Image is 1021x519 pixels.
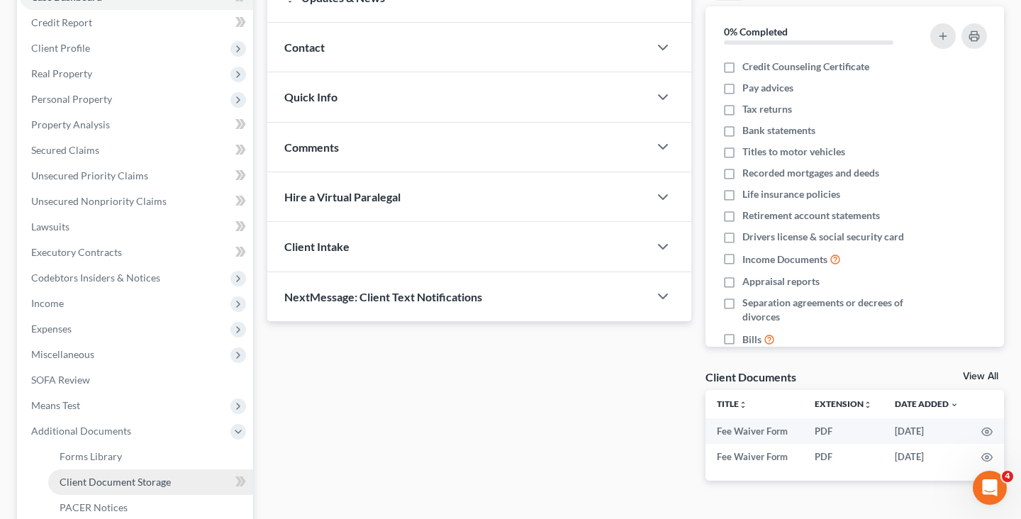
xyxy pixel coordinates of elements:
span: Contact [284,40,325,54]
a: Date Added expand_more [895,398,959,409]
span: Bills [742,333,761,347]
span: Client Intake [284,240,350,253]
a: Unsecured Nonpriority Claims [20,189,253,214]
span: Bank statements [742,123,815,138]
span: Comments [284,140,339,154]
span: Miscellaneous [31,348,94,360]
span: Tax returns [742,102,792,116]
a: Forms Library [48,444,253,469]
span: SOFA Review [31,374,90,386]
span: Additional Documents [31,425,131,437]
a: Credit Report [20,10,253,35]
strong: 0% Completed [724,26,788,38]
span: Quick Info [284,90,337,104]
span: Credit Counseling Certificate [742,60,869,74]
td: Fee Waiver Form [705,444,803,469]
span: Forms Library [60,450,122,462]
i: unfold_more [864,401,872,409]
td: Fee Waiver Form [705,418,803,444]
span: Credit Report [31,16,92,28]
a: Secured Claims [20,138,253,163]
span: Retirement account statements [742,208,880,223]
span: Secured Claims [31,144,99,156]
span: Means Test [31,399,80,411]
a: View All [963,372,998,381]
span: Titles to motor vehicles [742,145,845,159]
i: unfold_more [739,401,747,409]
span: Separation agreements or decrees of divorces [742,296,917,324]
span: Personal Property [31,93,112,105]
a: Property Analysis [20,112,253,138]
td: [DATE] [883,418,970,444]
a: SOFA Review [20,367,253,393]
span: Income [31,297,64,309]
span: Hire a Virtual Paralegal [284,190,401,203]
span: Income Documents [742,252,827,267]
span: Recorded mortgages and deeds [742,166,879,180]
span: Client Document Storage [60,476,171,488]
a: Titleunfold_more [717,398,747,409]
span: 4 [1002,471,1013,482]
div: Client Documents [705,369,796,384]
span: Executory Contracts [31,246,122,258]
span: Property Analysis [31,118,110,130]
span: Codebtors Insiders & Notices [31,272,160,284]
span: NextMessage: Client Text Notifications [284,290,482,303]
span: Appraisal reports [742,274,820,289]
span: Unsecured Nonpriority Claims [31,195,167,207]
a: Executory Contracts [20,240,253,265]
a: Unsecured Priority Claims [20,163,253,189]
iframe: Intercom live chat [973,471,1007,505]
td: PDF [803,444,883,469]
span: Pay advices [742,81,793,95]
span: Unsecured Priority Claims [31,169,148,182]
td: PDF [803,418,883,444]
span: Lawsuits [31,221,69,233]
span: Life insurance policies [742,187,840,201]
a: Extensionunfold_more [815,398,872,409]
a: Client Document Storage [48,469,253,495]
i: expand_more [950,401,959,409]
span: PACER Notices [60,501,128,513]
a: Lawsuits [20,214,253,240]
span: Real Property [31,67,92,79]
span: Client Profile [31,42,90,54]
span: Expenses [31,323,72,335]
span: Drivers license & social security card [742,230,904,244]
td: [DATE] [883,444,970,469]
